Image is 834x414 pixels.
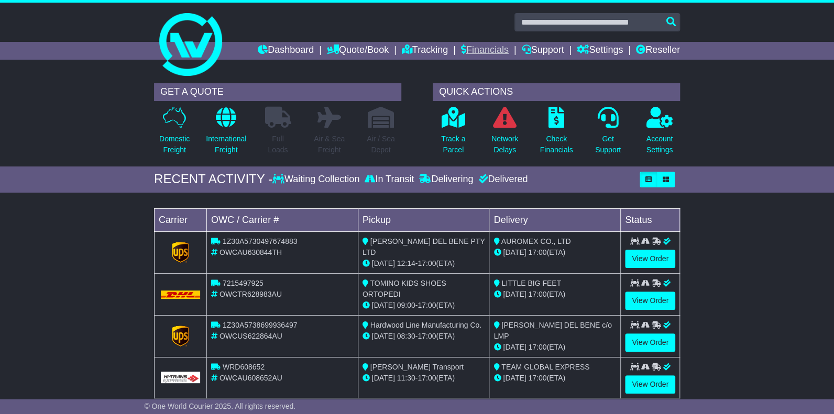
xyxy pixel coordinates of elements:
[172,242,190,263] img: GetCarrierServiceLogo
[220,332,282,340] span: OWCUS622864AU
[159,133,190,155] p: Domestic Freight
[493,342,616,353] div: (ETA)
[362,174,416,185] div: In Transit
[314,133,345,155] p: Air & Sea Freight
[493,321,611,340] span: [PERSON_NAME] DEL BENE c/o LMP
[372,332,395,340] span: [DATE]
[503,290,526,298] span: [DATE]
[595,106,621,161] a: GetSupport
[363,300,485,311] div: - (ETA)
[223,363,265,371] span: WRD608652
[223,279,264,287] span: 7215497925
[491,106,519,161] a: NetworkDelays
[646,133,673,155] p: Account Settings
[397,332,415,340] span: 08:30
[220,290,282,298] span: OWCTR628983AU
[397,301,415,309] span: 09:00
[418,301,436,309] span: 17:00
[528,343,546,351] span: 17:00
[441,106,466,161] a: Track aParcel
[372,259,395,267] span: [DATE]
[625,292,675,310] a: View Order
[363,331,485,342] div: - (ETA)
[503,374,526,382] span: [DATE]
[501,279,561,287] span: LITTLE BIG FEET
[397,374,415,382] span: 11:30
[625,250,675,268] a: View Order
[372,374,395,382] span: [DATE]
[159,106,190,161] a: DomesticFreight
[223,237,297,245] span: 1Z30A5730497674883
[161,372,200,383] img: GetCarrierServiceLogo
[416,174,476,185] div: Delivering
[621,208,680,231] td: Status
[493,373,616,384] div: (ETA)
[636,42,680,60] a: Reseller
[358,208,489,231] td: Pickup
[161,290,200,299] img: DHL.png
[207,208,358,231] td: OWC / Carrier #
[363,279,446,298] span: TOMINO KIDS SHOES ORTOPEDI
[272,174,362,185] div: Waiting Collection
[577,42,623,60] a: Settings
[625,375,675,394] a: View Order
[154,83,401,101] div: GET A QUOTE
[521,42,564,60] a: Support
[144,402,295,410] span: © One World Courier 2025. All rights reserved.
[372,301,395,309] span: [DATE]
[154,172,272,187] div: RECENT ACTIVITY -
[503,343,526,351] span: [DATE]
[646,106,674,161] a: AccountSettings
[501,363,589,371] span: TEAM GLOBAL EXPRESS
[223,321,297,329] span: 1Z30A5738699936497
[476,174,528,185] div: Delivered
[540,133,573,155] p: Check Financials
[528,248,546,256] span: 17:00
[367,133,395,155] p: Air / Sea Depot
[418,374,436,382] span: 17:00
[503,248,526,256] span: [DATE]
[595,133,621,155] p: Get Support
[172,326,190,346] img: GetCarrierServiceLogo
[220,374,282,382] span: OWCAU608652AU
[493,289,616,300] div: (ETA)
[370,363,464,371] span: [PERSON_NAME] Transport
[528,374,546,382] span: 17:00
[220,248,282,256] span: OWCAU630844TH
[327,42,389,60] a: Quote/Book
[418,259,436,267] span: 17:00
[501,237,571,245] span: AUROMEX CO., LTD
[397,259,415,267] span: 12:14
[205,106,247,161] a: InternationalFreight
[155,208,207,231] td: Carrier
[461,42,509,60] a: Financials
[625,333,675,352] a: View Order
[402,42,448,60] a: Tracking
[489,208,621,231] td: Delivery
[363,237,485,256] span: [PERSON_NAME] DEL BENE PTY LTD
[370,321,481,329] span: Hardwood Line Manufacturing Co.
[433,83,680,101] div: QUICK ACTIONS
[206,133,246,155] p: International Freight
[493,247,616,258] div: (ETA)
[491,133,518,155] p: Network Delays
[441,133,465,155] p: Track a Parcel
[363,373,485,384] div: - (ETA)
[418,332,436,340] span: 17:00
[265,133,291,155] p: Full Loads
[528,290,546,298] span: 17:00
[363,258,485,269] div: - (ETA)
[540,106,574,161] a: CheckFinancials
[258,42,314,60] a: Dashboard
